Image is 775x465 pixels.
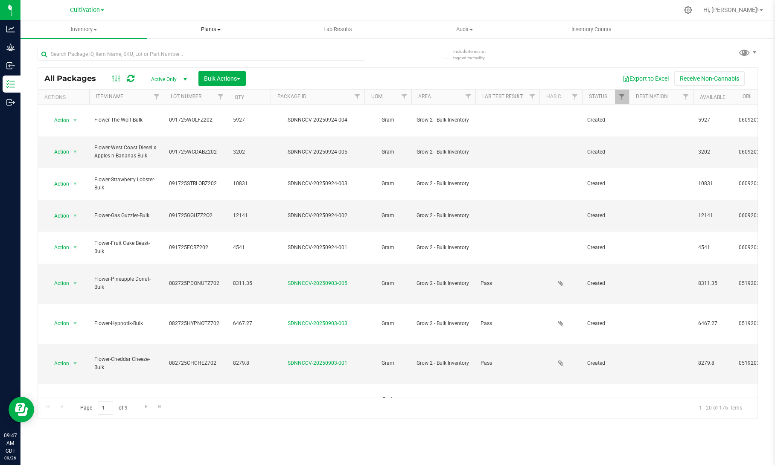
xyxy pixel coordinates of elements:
[481,279,534,288] span: Pass
[371,93,382,99] a: UOM
[370,116,406,124] span: Gram
[539,90,582,105] th: Has COA
[6,98,15,107] inline-svg: Outbound
[525,90,539,104] a: Filter
[587,320,624,328] span: Created
[94,212,159,220] span: Flower-Gas Guzzler-Bulk
[350,90,364,104] a: Filter
[233,212,265,220] span: 12141
[269,116,366,124] div: SDNNCCV-20250924-004
[417,279,470,288] span: Grow 2 - Bulk Inventory
[204,75,240,82] span: Bulk Actions
[233,148,265,156] span: 3202
[233,320,265,328] span: 6467.27
[38,48,365,61] input: Search Package ID, Item Name, SKU, Lot or Part Number...
[169,359,223,367] span: 082725CHCHEZ702
[481,359,534,367] span: Pass
[233,244,265,252] span: 4541
[44,74,105,83] span: All Packages
[169,116,223,124] span: 091725WOLFZ202
[169,279,223,288] span: 082725PDONUTZ702
[370,244,406,252] span: Gram
[615,90,629,104] a: Filter
[461,90,475,104] a: Filter
[698,279,731,288] span: 8311.35
[417,212,470,220] span: Grow 2 - Bulk Inventory
[401,20,528,38] a: Audit
[70,357,81,369] span: select
[47,210,70,222] span: Action
[94,239,159,256] span: Flower-Fruit Cake Beast-Bulk
[94,116,159,124] span: Flower-The Wolf-Bulk
[482,93,523,99] a: Lab Test Result
[703,6,759,13] span: Hi, [PERSON_NAME]!
[70,317,81,329] span: select
[417,180,470,188] span: Grow 2 - Bulk Inventory
[568,90,582,104] a: Filter
[198,71,246,86] button: Bulk Actions
[636,93,668,99] a: Destination
[617,71,674,86] button: Export to Excel
[169,212,223,220] span: 091725GGUZZ2O2
[169,180,223,188] span: 091725STRLOBZ202
[587,180,624,188] span: Created
[288,320,347,326] a: SDNNCCV-20250903-003
[47,357,70,369] span: Action
[700,94,725,100] a: Available
[417,244,470,252] span: Grow 2 - Bulk Inventory
[140,401,152,413] a: Go to the next page
[4,432,17,455] p: 09:47 AM CDT
[481,320,534,328] span: Pass
[47,146,70,158] span: Action
[154,401,166,413] a: Go to the last page
[148,26,274,33] span: Plants
[94,275,159,291] span: Flower-Pineapple Donut-Bulk
[370,359,406,367] span: Gram
[402,26,527,33] span: Audit
[370,395,406,412] span: Each
[233,180,265,188] span: 10831
[370,148,406,156] span: Gram
[269,148,366,156] div: SDNNCCV-20250924-005
[528,20,655,38] a: Inventory Counts
[169,148,223,156] span: 091725WCDABZ202
[70,114,81,126] span: select
[587,212,624,220] span: Created
[147,20,274,38] a: Plants
[233,279,265,288] span: 8311.35
[169,244,223,252] span: 091725FCBZ202
[96,93,123,99] a: Item Name
[47,114,70,126] span: Action
[44,94,86,100] div: Actions
[417,116,470,124] span: Grow 2 - Bulk Inventory
[417,148,470,156] span: Grow 2 - Bulk Inventory
[4,455,17,461] p: 09/26
[370,320,406,328] span: Gram
[269,180,366,188] div: SDNNCCV-20250924-003
[560,26,623,33] span: Inventory Counts
[20,26,147,33] span: Inventory
[397,90,411,104] a: Filter
[418,93,431,99] a: Area
[312,26,364,33] span: Lab Results
[9,397,34,422] iframe: Resource center
[47,241,70,253] span: Action
[698,359,731,367] span: 8279.8
[587,116,624,124] span: Created
[94,144,159,160] span: Flower-West Coast Diesel x Apples n Bananas-Bulk
[70,146,81,158] span: select
[47,178,70,190] span: Action
[698,212,731,220] span: 12141
[674,71,745,86] button: Receive Non-Cannabis
[587,359,624,367] span: Created
[235,94,244,100] a: Qty
[692,401,749,414] span: 1 - 20 of 176 items
[94,176,159,192] span: Flower-Strawberry Lobster-Bulk
[70,178,81,190] span: select
[171,93,201,99] a: Lot Number
[587,148,624,156] span: Created
[73,401,134,415] span: Page of 9
[679,90,693,104] a: Filter
[274,20,401,38] a: Lab Results
[70,6,100,14] span: Cultivation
